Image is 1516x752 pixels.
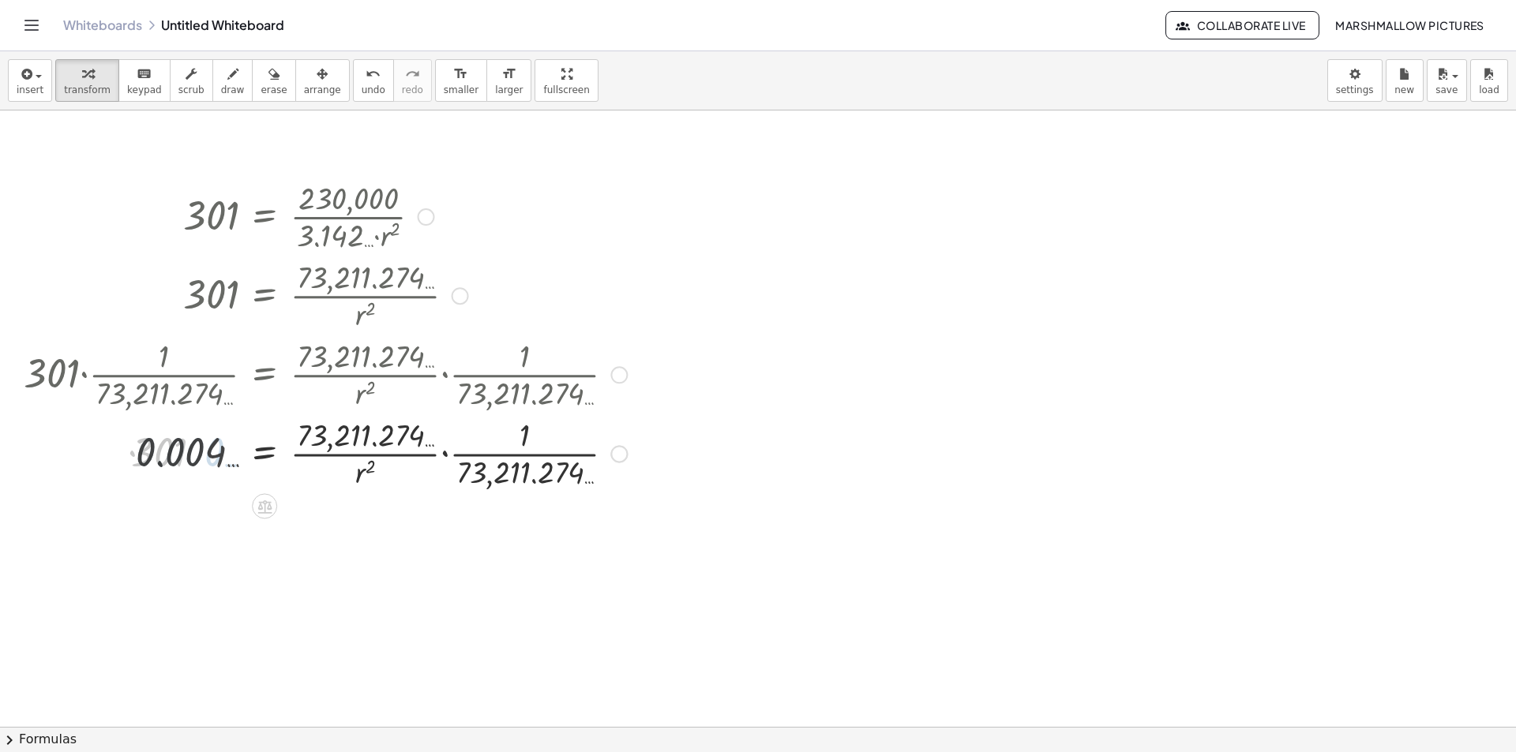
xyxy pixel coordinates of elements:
[495,84,523,95] span: larger
[170,59,213,102] button: scrub
[178,84,205,95] span: scrub
[252,59,295,102] button: erase
[453,65,468,84] i: format_size
[17,84,43,95] span: insert
[393,59,432,102] button: redoredo
[8,59,52,102] button: insert
[486,59,531,102] button: format_sizelarger
[1386,59,1424,102] button: new
[535,59,598,102] button: fullscreen
[304,84,341,95] span: arrange
[1336,84,1374,95] span: settings
[137,65,152,84] i: keyboard
[1470,59,1508,102] button: load
[127,84,162,95] span: keypad
[261,84,287,95] span: erase
[405,65,420,84] i: redo
[501,65,516,84] i: format_size
[63,17,142,33] a: Whiteboards
[221,84,245,95] span: draw
[295,59,350,102] button: arrange
[1327,59,1383,102] button: settings
[366,65,381,84] i: undo
[353,59,394,102] button: undoundo
[402,84,423,95] span: redo
[55,59,119,102] button: transform
[118,59,171,102] button: keyboardkeypad
[1323,11,1497,39] button: Marshmallow Pictures
[1165,11,1319,39] button: Collaborate Live
[252,494,277,519] div: Apply the same math to both sides of the equation
[435,59,487,102] button: format_sizesmaller
[1394,84,1414,95] span: new
[1479,84,1499,95] span: load
[1335,18,1484,32] span: Marshmallow Pictures
[1427,59,1467,102] button: save
[543,84,589,95] span: fullscreen
[1179,18,1305,32] span: Collaborate Live
[212,59,253,102] button: draw
[19,13,44,38] button: Toggle navigation
[362,84,385,95] span: undo
[1435,84,1458,95] span: save
[444,84,478,95] span: smaller
[64,84,111,95] span: transform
